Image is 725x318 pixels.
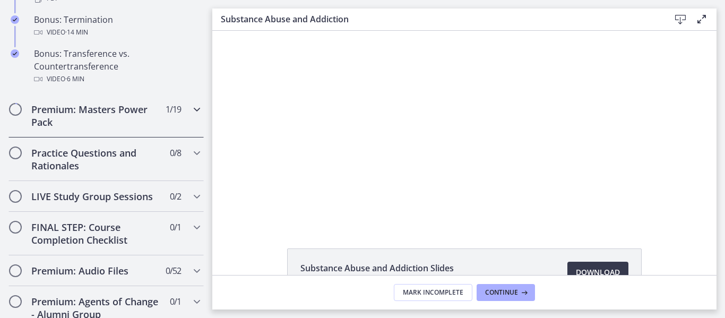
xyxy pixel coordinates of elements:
span: 1 / 19 [166,103,181,116]
button: Continue [477,284,535,301]
h2: Premium: Masters Power Pack [31,103,161,128]
span: 0 / 1 [170,221,181,234]
span: 0 / 2 [170,190,181,203]
a: Download [567,262,628,283]
button: Mark Incomplete [394,284,472,301]
i: Completed [11,15,19,24]
span: 0 / 52 [166,264,181,277]
span: 0 / 8 [170,147,181,159]
div: Video [34,26,200,39]
span: Substance Abuse and Addiction Slides [300,262,454,274]
span: · 14 min [65,26,88,39]
div: Bonus: Transference vs. Countertransference [34,47,200,85]
h2: LIVE Study Group Sessions [31,190,161,203]
i: Completed [11,49,19,58]
span: 0 / 1 [170,295,181,308]
span: Mark Incomplete [403,288,463,297]
span: 234 KB [300,274,454,283]
span: · 6 min [65,73,84,85]
div: Bonus: Termination [34,13,200,39]
h2: Practice Questions and Rationales [31,147,161,172]
h3: Substance Abuse and Addiction [221,13,653,25]
span: Continue [485,288,518,297]
div: Video [34,73,200,85]
h2: FINAL STEP: Course Completion Checklist [31,221,161,246]
iframe: Video Lesson [212,31,717,224]
span: Download [576,266,620,279]
h2: Premium: Audio Files [31,264,161,277]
